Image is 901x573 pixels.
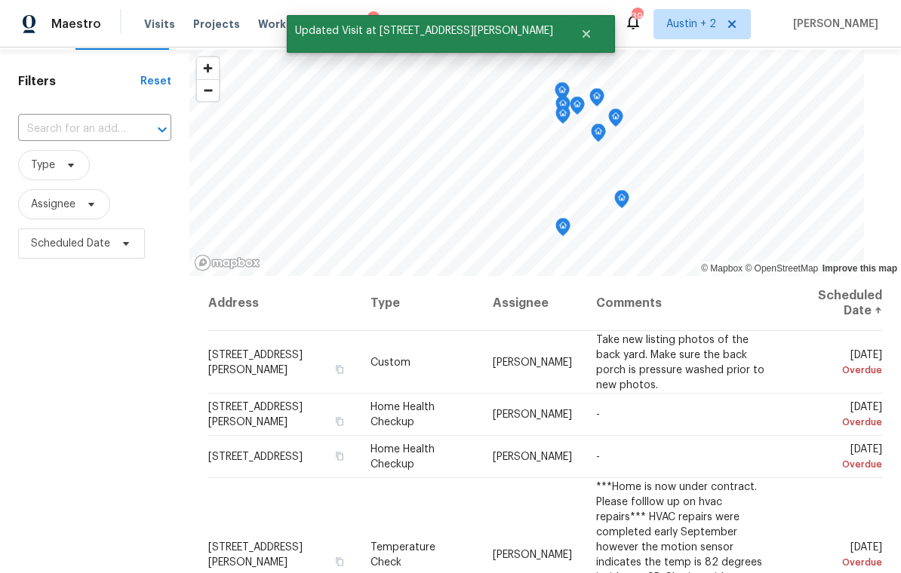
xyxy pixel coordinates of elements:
span: [STREET_ADDRESS][PERSON_NAME] [208,402,303,427]
div: 1 [367,11,380,26]
a: Mapbox homepage [194,254,260,271]
div: Map marker [555,218,570,241]
span: Work Orders [258,17,327,32]
span: Home Health Checkup [371,402,435,427]
button: Copy Address [333,415,346,428]
div: Overdue [798,554,882,569]
div: Overdue [798,457,882,472]
div: Map marker [589,88,604,112]
button: Copy Address [333,362,346,375]
th: Scheduled Date ↑ [786,276,883,331]
span: [STREET_ADDRESS] [208,452,303,462]
th: Assignee [481,276,584,331]
div: Overdue [798,415,882,430]
div: Overdue [798,362,882,377]
th: Address [208,276,358,331]
span: [PERSON_NAME] [493,452,572,462]
span: Updated Visit at [STREET_ADDRESS][PERSON_NAME] [287,15,561,47]
span: [DATE] [798,541,882,569]
span: Assignee [31,197,75,212]
span: Take new listing photos of the back yard. Make sure the back porch is pressure washed prior to ne... [596,334,764,390]
span: - [596,452,600,462]
span: Visits [144,17,175,32]
span: [PERSON_NAME] [493,409,572,420]
span: Projects [193,17,240,32]
div: Map marker [570,97,585,120]
a: OpenStreetMap [745,263,818,274]
span: [PERSON_NAME] [493,549,572,559]
input: Search for an address... [18,118,129,141]
button: Copy Address [333,449,346,463]
div: Map marker [591,124,606,147]
span: Austin + 2 [666,17,716,32]
canvas: Map [189,50,864,276]
div: 39 [632,9,642,24]
div: Reset [140,74,171,89]
span: [DATE] [798,402,882,430]
span: [PERSON_NAME] [493,357,572,367]
h1: Filters [18,74,140,89]
a: Improve this map [823,263,897,274]
button: Zoom out [197,79,219,101]
button: Zoom in [197,57,219,79]
button: Close [561,19,611,49]
th: Comments [584,276,786,331]
button: Open [152,119,173,140]
div: Map marker [608,109,623,132]
div: Map marker [555,106,570,129]
span: Custom [371,357,411,367]
button: Copy Address [333,554,346,568]
span: Type [31,158,55,173]
span: [DATE] [798,444,882,472]
span: Maestro [51,17,101,32]
div: Map marker [614,190,629,213]
span: Scheduled Date [31,236,110,251]
span: [DATE] [798,349,882,377]
span: [STREET_ADDRESS][PERSON_NAME] [208,541,303,567]
span: [STREET_ADDRESS][PERSON_NAME] [208,349,303,375]
span: Zoom out [197,80,219,101]
th: Type [358,276,481,331]
span: [PERSON_NAME] [787,17,878,32]
a: Mapbox [701,263,743,274]
div: Map marker [555,82,570,106]
span: Home Health Checkup [371,444,435,470]
span: - [596,409,600,420]
span: Temperature Check [371,541,435,567]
